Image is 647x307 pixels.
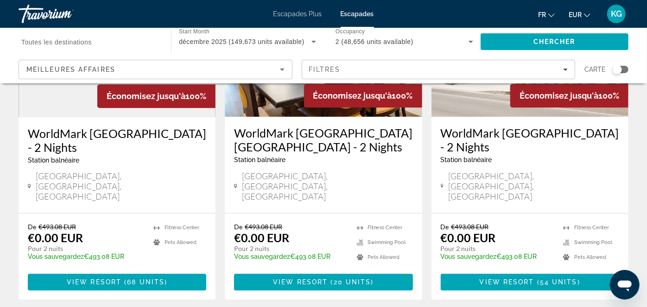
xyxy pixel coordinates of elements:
[441,231,496,244] p: €0.00 EUR
[36,171,207,201] span: [GEOGRAPHIC_DATA], [GEOGRAPHIC_DATA], [GEOGRAPHIC_DATA]
[234,231,289,244] p: €0.00 EUR
[234,253,347,260] p: €493.08 EUR
[336,29,365,35] span: Occupancy
[441,126,619,154] a: WorldMark [GEOGRAPHIC_DATA] - 2 Nights
[334,278,371,286] span: 20 units
[584,63,606,76] span: Carte
[28,274,206,290] button: View Resort(68 units)
[569,11,582,19] font: EUR
[28,253,144,260] p: €493.08 EUR
[19,2,111,26] a: Travorium
[38,223,76,231] span: €493.08 EUR
[540,278,577,286] span: 54 units
[534,278,580,286] span: ( )
[368,239,406,245] span: Swimming Pool
[127,278,165,286] span: 68 units
[234,274,412,290] button: View Resort(20 units)
[165,225,199,231] span: Fitness Center
[273,278,328,286] span: View Resort
[28,223,36,231] span: De
[179,38,304,45] span: décembre 2025 (149,673 units available)
[26,66,115,73] span: Meilleures affaires
[107,91,185,101] span: Économisez jusqu'à
[604,4,628,24] button: Menu utilisateur
[574,239,612,245] span: Swimming Pool
[569,8,590,21] button: Changer de devise
[441,244,554,253] p: Pour 2 nuits
[302,60,576,79] button: Filters
[480,278,534,286] span: View Resort
[242,171,413,201] span: [GEOGRAPHIC_DATA], [GEOGRAPHIC_DATA], [GEOGRAPHIC_DATA]
[441,223,449,231] span: De
[313,91,392,100] span: Économisez jusqu'à
[520,91,598,100] span: Économisez jusqu'à
[538,8,555,21] button: Changer de langue
[610,270,640,300] iframe: Bouton de lancement de la fenêtre de messagerie
[28,157,79,164] span: Station balnéaire
[21,37,159,48] input: Select destination
[309,66,341,73] span: Filtres
[451,223,489,231] span: €493.08 EUR
[538,11,546,19] font: fr
[441,253,497,260] span: Vous sauvegardez
[611,9,622,19] font: KG
[97,84,216,108] div: 100%
[448,171,619,201] span: [GEOGRAPHIC_DATA], [GEOGRAPHIC_DATA], [GEOGRAPHIC_DATA]
[328,278,374,286] span: ( )
[441,274,619,290] button: View Resort(54 units)
[245,223,282,231] span: €493.08 EUR
[179,29,209,35] span: Start Month
[533,38,576,45] span: Chercher
[510,84,628,107] div: 100%
[234,253,290,260] span: Vous sauvegardez
[481,33,628,50] button: Search
[368,225,403,231] span: Fitness Center
[121,278,167,286] span: ( )
[165,239,197,245] span: Pets Allowed
[234,244,347,253] p: Pour 2 nuits
[574,225,609,231] span: Fitness Center
[368,254,400,260] span: Pets Allowed
[273,10,322,18] a: Escapades Plus
[441,156,492,163] span: Station balnéaire
[21,38,92,46] span: Toutes les destinations
[67,278,121,286] span: View Resort
[336,38,413,45] span: 2 (48,656 units available)
[341,10,374,18] a: Escapades
[28,253,84,260] span: Vous sauvegardez
[28,244,144,253] p: Pour 2 nuits
[234,156,285,163] span: Station balnéaire
[234,126,412,154] a: WorldMark [GEOGRAPHIC_DATA] [GEOGRAPHIC_DATA] - 2 Nights
[28,126,206,154] a: WorldMark [GEOGRAPHIC_DATA] - 2 Nights
[234,223,242,231] span: De
[574,254,606,260] span: Pets Allowed
[441,253,554,260] p: €493.08 EUR
[304,84,422,107] div: 100%
[26,64,285,75] mat-select: Sort by
[28,231,83,244] p: €0.00 EUR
